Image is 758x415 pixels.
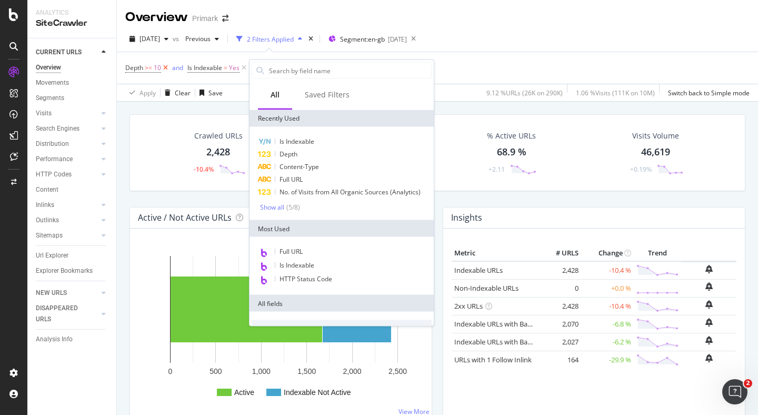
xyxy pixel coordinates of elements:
span: 2025 Aug. 24th [139,34,160,43]
div: DISAPPEARED URLS [36,303,89,325]
a: Content [36,184,109,195]
div: Search Engines [36,123,79,134]
span: Content-Type [280,162,319,171]
div: Primark [192,13,218,24]
div: +2.11 [488,165,505,174]
span: Segment: en-gb [340,35,385,44]
a: Sitemaps [36,230,98,241]
th: Trend [634,245,681,261]
text: 2,500 [388,367,407,376]
span: 10 [154,61,161,75]
td: -10.4 % [581,297,634,315]
div: Inlinks [36,200,54,211]
svg: A chart. [138,245,423,410]
a: Movements [36,77,109,88]
a: Non-Indexable URLs [454,283,518,293]
div: [DATE] [388,35,407,44]
a: Explorer Bookmarks [36,265,109,276]
div: Clear [175,88,191,97]
a: Inlinks [36,200,98,211]
div: Switch back to Simple mode [668,88,750,97]
a: Analysis Info [36,334,109,345]
span: Is Indexable [280,137,314,146]
div: Analysis Info [36,334,73,345]
div: Sitemaps [36,230,63,241]
td: +0.0 % [581,279,634,297]
text: 0 [168,367,173,376]
button: 2 Filters Applied [232,31,306,47]
div: Visits Volume [632,131,679,141]
td: -6.2 % [581,333,634,351]
div: Overview [36,62,61,73]
span: No. of Visits from All Organic Sources (Analytics) [280,187,421,196]
a: Performance [36,154,98,165]
button: Segment:en-gb[DATE] [324,31,407,47]
a: Indexable URLs with Bad H1 [454,319,542,329]
button: Previous [181,31,223,47]
div: 9.12 % URLs ( 26K on 290K ) [486,88,563,97]
div: bell-plus [705,336,713,344]
div: % Active URLs [487,131,536,141]
text: Active [234,388,254,397]
div: +0.19% [630,165,652,174]
div: All fields [250,295,434,312]
text: 1,000 [252,367,271,376]
a: URLs with 1 Follow Inlink [454,355,532,364]
th: Metric [452,245,539,261]
button: [DATE] [125,31,173,47]
td: 2,428 [539,261,581,280]
div: Save [208,88,223,97]
span: Full URL [280,175,303,184]
span: Is Indexable [187,63,222,72]
div: Analytics [36,8,108,17]
div: Url Explorer [36,250,68,261]
button: Apply [125,84,156,101]
div: ( 5 / 8 ) [284,203,300,212]
div: bell-plus [705,265,713,273]
a: Segments [36,93,109,104]
div: Crawled URLs [194,131,243,141]
td: -6.8 % [581,315,634,333]
button: Add Filter [248,62,291,74]
div: HTTP Codes [36,169,72,180]
text: 2,000 [343,367,362,376]
td: 2,070 [539,315,581,333]
div: Overview [125,8,188,26]
div: -10.4% [194,165,214,174]
td: -10.4 % [581,261,634,280]
text: 1,500 [297,367,316,376]
text: Indexable Not Active [284,388,351,397]
div: All [271,90,280,100]
td: 2,027 [539,333,581,351]
div: 2 Filters Applied [247,35,294,44]
th: Change [581,245,634,261]
th: # URLS [539,245,581,261]
div: URLs [252,320,432,337]
a: CURRENT URLS [36,47,98,58]
iframe: Intercom live chat [722,379,747,404]
button: Save [195,84,223,101]
a: Indexable URLs with Bad Description [454,337,569,347]
div: bell-plus [705,354,713,362]
div: times [306,34,315,44]
div: CURRENT URLS [36,47,82,58]
span: Yes [229,61,240,75]
a: Outlinks [36,215,98,226]
div: Visits [36,108,52,119]
span: 2 [744,379,752,388]
input: Search by field name [268,63,431,78]
div: arrow-right-arrow-left [222,15,228,22]
div: Most Used [250,220,434,237]
button: Clear [161,84,191,101]
button: and [172,63,183,73]
div: 46,619 [641,145,670,159]
span: Depth [125,63,143,72]
a: Search Engines [36,123,98,134]
a: NEW URLS [36,288,98,299]
div: 2,428 [206,145,230,159]
td: -29.9 % [581,351,634,369]
div: Explorer Bookmarks [36,265,93,276]
a: Visits [36,108,98,119]
div: SiteCrawler [36,17,108,29]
